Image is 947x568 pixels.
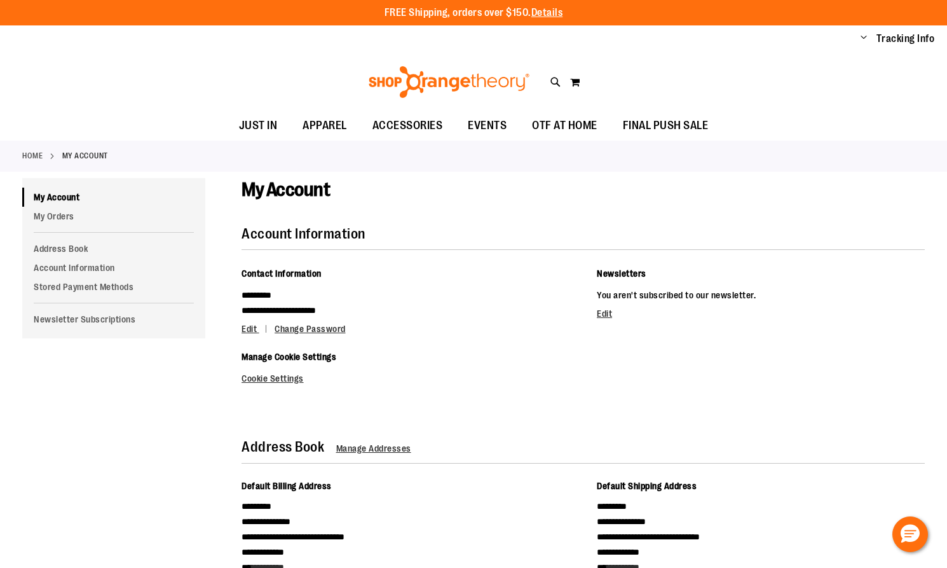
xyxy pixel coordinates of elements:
[290,111,360,141] a: APPAREL
[468,111,507,140] span: EVENTS
[597,268,646,279] span: Newsletters
[62,150,108,162] strong: My Account
[367,66,531,98] img: Shop Orangetheory
[275,324,346,334] a: Change Password
[303,111,347,140] span: APPAREL
[239,111,278,140] span: JUST IN
[372,111,443,140] span: ACCESSORIES
[22,258,205,277] a: Account Information
[242,439,324,455] strong: Address Book
[242,179,330,200] span: My Account
[22,150,43,162] a: Home
[360,111,456,141] a: ACCESSORIES
[597,287,925,303] p: You aren't subscribed to our newsletter.
[242,373,304,384] a: Cookie Settings
[22,188,205,207] a: My Account
[22,310,205,329] a: Newsletter Subscriptions
[519,111,610,141] a: OTF AT HOME
[892,516,928,552] button: Hello, have a question? Let’s chat.
[22,207,205,226] a: My Orders
[242,324,273,334] a: Edit
[242,352,336,362] span: Manage Cookie Settings
[22,277,205,296] a: Stored Payment Methods
[336,443,411,454] a: Manage Addresses
[597,308,612,319] a: Edit
[242,481,332,491] span: Default Billing Address
[455,111,519,141] a: EVENTS
[531,7,563,18] a: Details
[876,32,935,46] a: Tracking Info
[242,268,322,279] span: Contact Information
[226,111,290,141] a: JUST IN
[22,239,205,258] a: Address Book
[597,481,697,491] span: Default Shipping Address
[242,226,365,242] strong: Account Information
[610,111,721,141] a: FINAL PUSH SALE
[242,324,257,334] span: Edit
[623,111,709,140] span: FINAL PUSH SALE
[532,111,597,140] span: OTF AT HOME
[385,6,563,20] p: FREE Shipping, orders over $150.
[861,32,867,45] button: Account menu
